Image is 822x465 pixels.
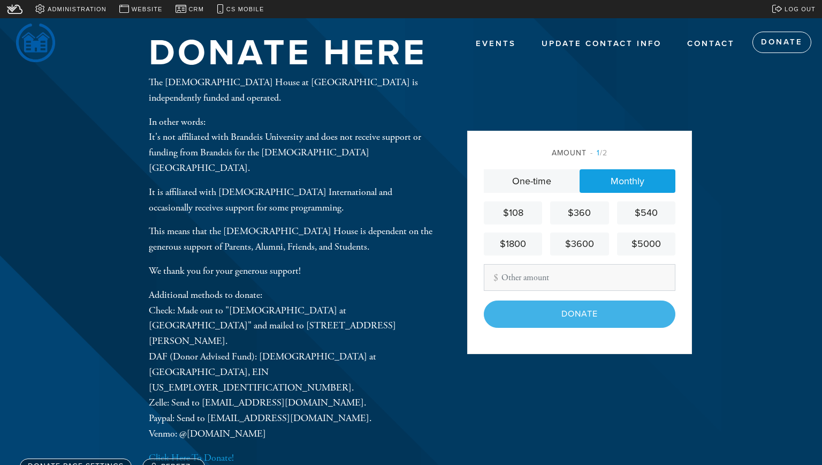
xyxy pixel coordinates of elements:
[488,237,538,251] div: $1800
[679,34,743,54] a: Contact
[149,264,432,279] p: We thank you for your generous support!
[132,5,163,14] span: Website
[534,34,669,54] a: Update Contact Info
[149,75,432,106] p: The [DEMOGRAPHIC_DATA] House at [GEOGRAPHIC_DATA] is independently funded and operated.
[488,206,538,220] div: $108
[590,148,607,157] span: /2
[149,288,432,442] p: Additional methods to donate: Check: Made out to "[DEMOGRAPHIC_DATA] at [GEOGRAPHIC_DATA]" and ma...
[149,185,432,216] p: It is affiliated with [DEMOGRAPHIC_DATA] International and occasionally receives support for some...
[468,34,524,54] a: Events
[149,224,432,255] p: This means that the [DEMOGRAPHIC_DATA] House is dependent on the generous support of Parents, Alu...
[48,5,106,14] span: Administration
[550,201,608,224] a: $360
[621,206,671,220] div: $540
[484,232,542,256] a: $1800
[226,5,264,14] span: CS Mobile
[550,232,608,256] a: $3600
[617,201,675,224] a: $540
[621,237,671,251] div: $5000
[580,169,675,193] a: Monthly
[785,5,816,14] span: Log out
[554,206,604,220] div: $360
[149,36,427,71] h1: Donate Here
[188,5,204,14] span: CRM
[484,169,580,193] a: One-time
[554,237,604,251] div: $3600
[484,264,675,291] input: Other amount
[16,24,55,62] img: LOGO1-removebg-preview.png
[597,148,600,157] span: 1
[617,232,675,256] a: $5000
[484,147,675,159] div: Amount
[484,201,542,224] a: $108
[149,452,234,464] a: Click Here To Donate!
[752,32,811,53] a: Donate
[149,115,432,176] p: In other words: It's not affiliated with Brandeis University and does not receive support or fund...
